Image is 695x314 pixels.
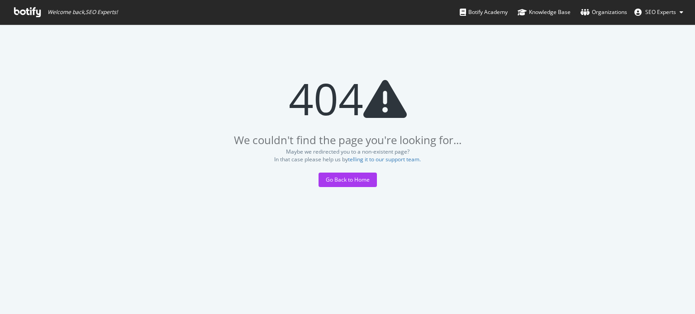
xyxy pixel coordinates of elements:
div: Botify Academy [460,8,508,17]
div: Knowledge Base [518,8,571,17]
a: Go Back to Home [319,176,377,183]
div: Organizations [581,8,627,17]
button: SEO Experts [627,5,690,19]
span: SEO Experts [645,8,676,16]
span: Welcome back, SEO Experts ! [48,9,118,16]
div: Go Back to Home [326,176,370,183]
button: telling it to our support team. [348,156,421,163]
button: Go Back to Home [319,173,377,187]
